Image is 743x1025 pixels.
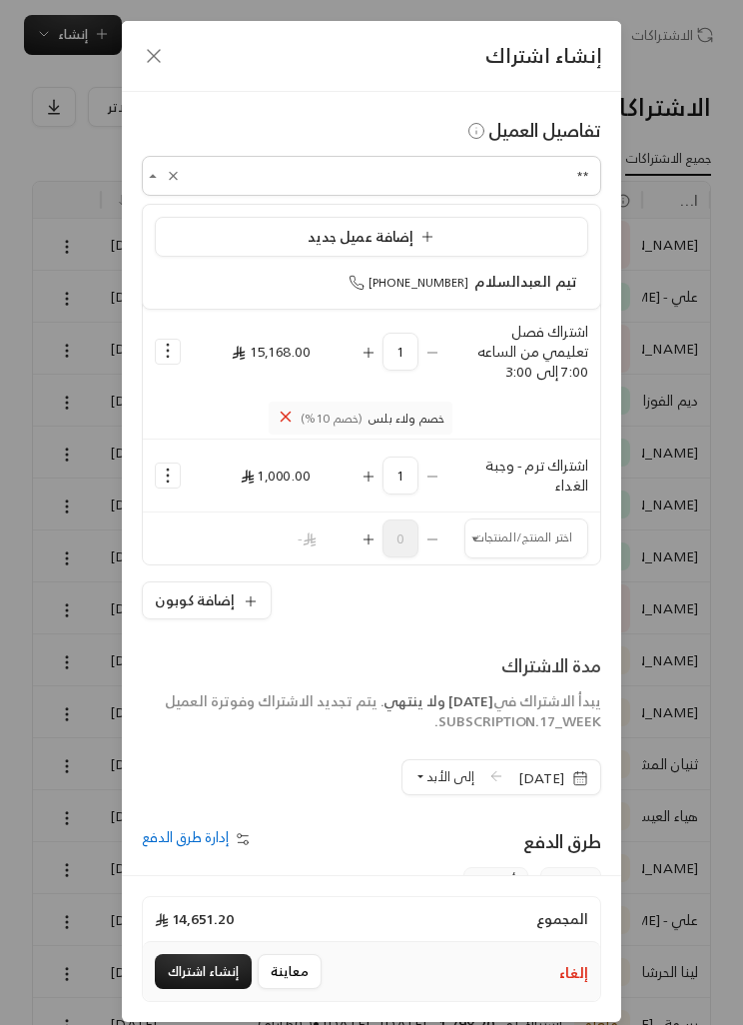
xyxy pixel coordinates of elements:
span: ولا ينتهي [384,688,445,713]
div: يبدأ الاشتراك في . يتم تجديد الاشتراك وفوترة العميل SUBSCRIPTION.17_WEEK. [142,691,601,731]
span: 1,000.00 [241,463,311,488]
div: مدة الاشتراك [142,651,601,679]
span: 14,651.20 [155,909,234,929]
button: Open [464,527,486,549]
span: (خصم 10%) [301,411,363,427]
span: اشتراك ترم - وجبة الغداء [485,453,588,498]
span: اشتراك فصل تعليمي من الساعه 7:00 إلى 3:00 [477,319,588,384]
span: [DATE] [518,768,564,788]
span: 1 [382,457,418,495]
td: - [193,512,323,564]
button: معاينة [258,954,322,989]
span: إضافة عميل جديد [308,224,442,249]
span: 1 [382,333,418,371]
span: تيم العبدالسلام [474,269,577,294]
span: خصم ولاء بلس [269,402,452,435]
span: [DATE] [448,688,493,713]
span: طرق الدفع [523,825,601,857]
span: إدارة طرق الدفع [142,824,229,849]
span: تفاصيل العميل [464,114,601,146]
button: Clear [162,165,185,188]
span: [PHONE_NUMBER] [349,272,469,293]
span: أقساط [463,867,528,897]
span: 0 [382,519,418,557]
table: Selected Products [142,268,601,565]
span: 15,168.00 [232,339,311,364]
span: بطاقة [540,867,601,897]
button: إنشاء اشتراك [155,954,252,989]
span: إنشاء اشتراك [485,38,601,73]
span: إلى الأبد [426,765,474,788]
span: المجموع [536,909,588,929]
button: إلغاء [559,963,588,983]
button: إضافة كوبون [142,581,272,619]
button: Close [142,165,164,187]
